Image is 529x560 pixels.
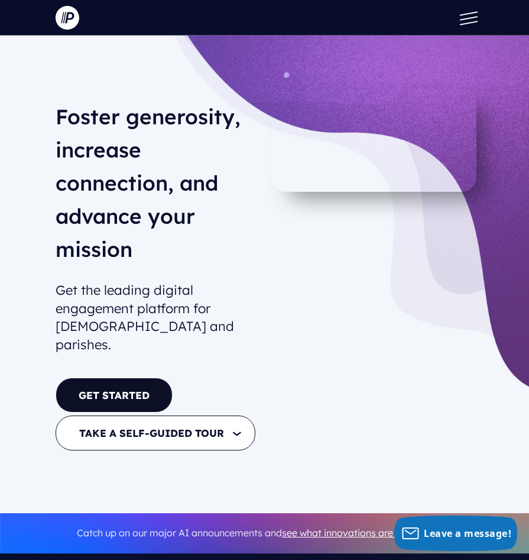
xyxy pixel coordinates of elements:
h2: Get the leading digital engagement platform for [DEMOGRAPHIC_DATA] and parishes. [56,276,255,359]
span: Leave a message! [424,527,511,540]
button: TAKE A SELF-GUIDED TOUR [56,416,255,450]
a: see what innovations are coming next. [282,527,453,539]
p: Catch up on our major AI announcements and [56,521,474,546]
h1: Foster generosity, increase connection, and advance your mission [56,100,255,275]
a: GET STARTED [56,378,173,413]
button: Leave a message! [394,516,517,551]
